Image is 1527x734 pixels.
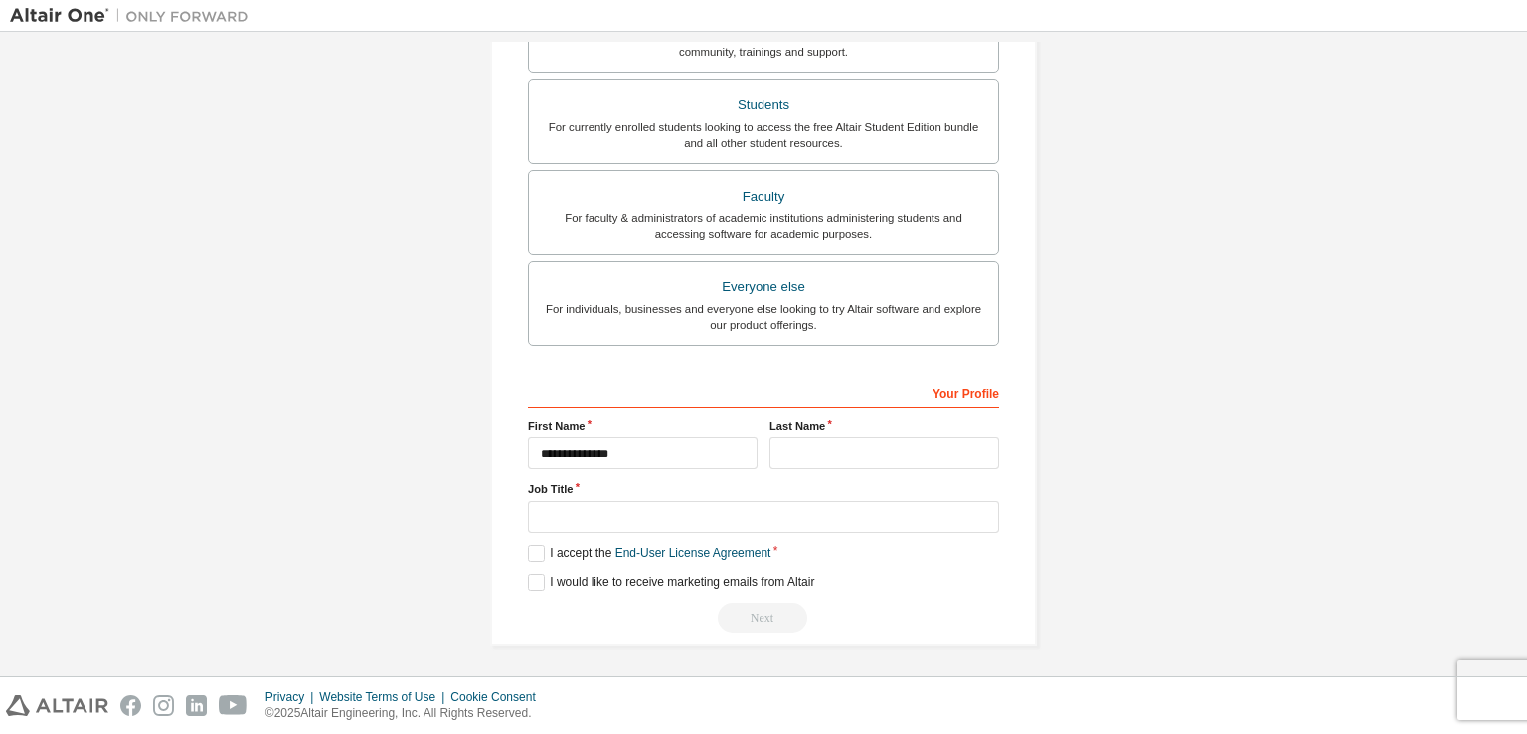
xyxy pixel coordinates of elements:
[450,689,547,705] div: Cookie Consent
[541,92,986,119] div: Students
[541,274,986,301] div: Everyone else
[541,183,986,211] div: Faculty
[319,689,450,705] div: Website Terms of Use
[265,705,548,722] p: © 2025 Altair Engineering, Inc. All Rights Reserved.
[265,689,319,705] div: Privacy
[528,603,999,633] div: Read and acccept EULA to continue
[186,695,207,716] img: linkedin.svg
[120,695,141,716] img: facebook.svg
[769,418,999,434] label: Last Name
[528,418,758,434] label: First Name
[528,481,999,497] label: Job Title
[541,301,986,333] div: For individuals, businesses and everyone else looking to try Altair software and explore our prod...
[219,695,248,716] img: youtube.svg
[528,376,999,408] div: Your Profile
[153,695,174,716] img: instagram.svg
[528,574,814,591] label: I would like to receive marketing emails from Altair
[541,28,986,60] div: For existing customers looking to access software downloads, HPC resources, community, trainings ...
[541,210,986,242] div: For faculty & administrators of academic institutions administering students and accessing softwa...
[10,6,258,26] img: Altair One
[6,695,108,716] img: altair_logo.svg
[528,545,770,562] label: I accept the
[541,119,986,151] div: For currently enrolled students looking to access the free Altair Student Edition bundle and all ...
[615,546,771,560] a: End-User License Agreement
